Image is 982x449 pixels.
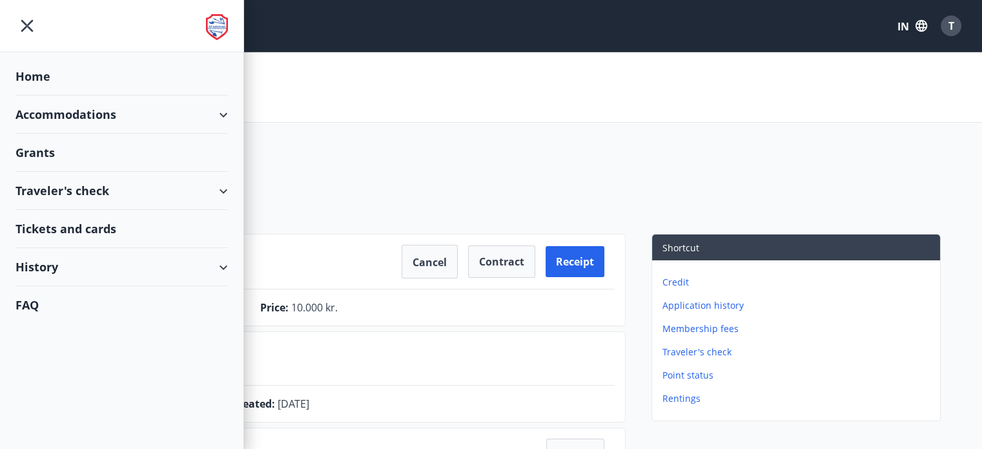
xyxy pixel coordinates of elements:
button: T [936,10,967,41]
img: union_logo [206,14,228,40]
font: Traveler's check [662,346,731,358]
span: Created : [232,397,275,411]
font: Tickets and cards [15,221,116,236]
p: Credit [662,276,935,289]
p: Rentings [662,392,935,405]
font: Home [15,68,50,84]
font: History [15,259,58,275]
button: IN [892,14,933,38]
button: Cancel [402,245,458,278]
font: Accommodations [15,107,116,122]
span: [DATE] [278,397,309,411]
p: Application history [662,299,935,312]
font: IN [897,19,909,34]
font: Traveler's check [15,183,109,198]
button: Contract [468,245,535,278]
font: Price [260,300,285,315]
font: Cancel [413,255,447,269]
font: : [285,300,289,315]
font: 10.000 kr. [291,300,338,315]
font: T [948,19,954,33]
font: Grants [15,145,55,160]
p: Membership fees [662,322,935,335]
font: FAQ [15,297,39,313]
span: Shortcut [662,242,699,254]
button: Receipt [546,246,604,277]
button: menu [15,14,39,37]
p: Point status [662,369,935,382]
